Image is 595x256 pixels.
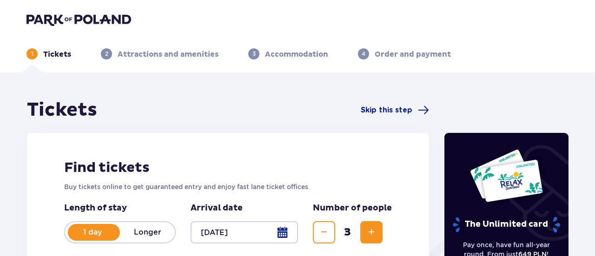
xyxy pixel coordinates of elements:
p: 2 [105,50,108,58]
div: 1Tickets [26,48,71,59]
img: Park of Poland logo [26,13,131,26]
p: 4 [362,50,365,58]
div: 2Attractions and amenities [101,48,218,59]
p: 1 day [65,227,120,237]
p: Accommodation [265,49,328,59]
div: 3Accommodation [248,48,328,59]
p: Arrival date [191,203,243,214]
p: Order and payment [375,49,451,59]
span: Skip this step [361,105,412,115]
p: 3 [252,50,256,58]
p: Number of people [313,203,392,214]
button: Increase [360,221,383,243]
span: 3 [337,225,358,239]
p: Tickets [43,49,71,59]
h2: Find tickets [64,159,392,177]
h1: Tickets [27,98,97,122]
p: 1 [31,50,33,58]
p: The Unlimited card [452,217,561,233]
img: Two entry cards to Suntago with the word 'UNLIMITED RELAX', featuring a white background with tro... [469,149,543,203]
p: Attractions and amenities [118,49,218,59]
a: Skip this step [361,105,429,116]
button: Decrease [313,221,335,243]
div: 4Order and payment [358,48,451,59]
p: Buy tickets online to get guaranteed entry and enjoy fast lane ticket offices. [64,182,392,191]
p: Length of stay [64,203,176,214]
p: Longer [120,227,175,237]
